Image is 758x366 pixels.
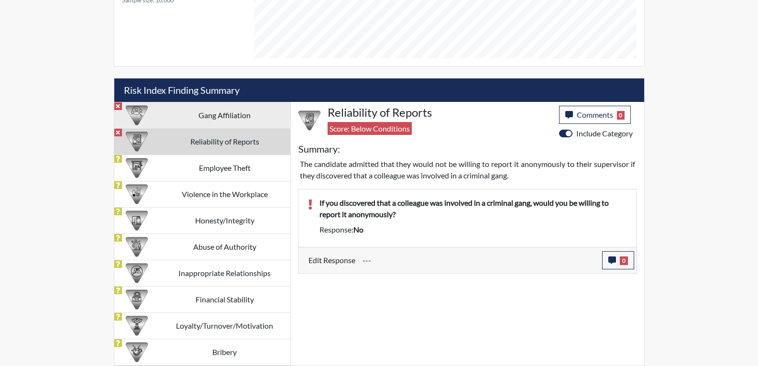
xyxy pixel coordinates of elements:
span: 0 [620,256,628,265]
label: Include Category [576,128,633,139]
h5: Summary: [298,143,340,155]
img: CATEGORY%20ICON-20.4a32fe39.png [298,110,320,132]
img: CATEGORY%20ICON-14.139f8ef7.png [126,262,148,284]
h4: Reliability of Reports [328,106,552,120]
td: Bribery [159,339,290,365]
img: CATEGORY%20ICON-26.eccbb84f.png [126,183,148,205]
img: CATEGORY%20ICON-11.a5f294f4.png [126,210,148,232]
td: Loyalty/Turnover/Motivation [159,312,290,339]
td: Gang Affiliation [159,102,290,128]
td: Inappropriate Relationships [159,260,290,286]
img: CATEGORY%20ICON-02.2c5dd649.png [126,104,148,126]
h5: Risk Index Finding Summary [114,78,644,102]
img: CATEGORY%20ICON-08.97d95025.png [126,288,148,311]
label: Edit Response [308,251,355,269]
img: CATEGORY%20ICON-07.58b65e52.png [126,157,148,179]
span: 0 [617,111,625,120]
span: no [353,225,363,234]
img: CATEGORY%20ICON-03.c5611939.png [126,341,148,363]
span: Comments [577,110,613,119]
img: CATEGORY%20ICON-01.94e51fac.png [126,236,148,258]
p: If you discovered that a colleague was involved in a criminal gang, would you be willing to repor... [319,197,627,220]
p: The candidate admitted that they would not be willing to report it anonymously to their superviso... [300,158,635,181]
img: CATEGORY%20ICON-17.40ef8247.png [126,315,148,337]
span: Score: Below Conditions [328,122,412,135]
td: Reliability of Reports [159,128,290,155]
td: Employee Theft [159,155,290,181]
img: CATEGORY%20ICON-20.4a32fe39.png [126,131,148,153]
div: Update the test taker's response, the change might impact the score [355,251,602,269]
td: Honesty/Integrity [159,207,290,233]
td: Financial Stability [159,286,290,312]
div: Response: [312,224,634,235]
td: Violence in the Workplace [159,181,290,207]
td: Abuse of Authority [159,233,290,260]
button: 0 [602,251,634,269]
button: Comments0 [559,106,631,124]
